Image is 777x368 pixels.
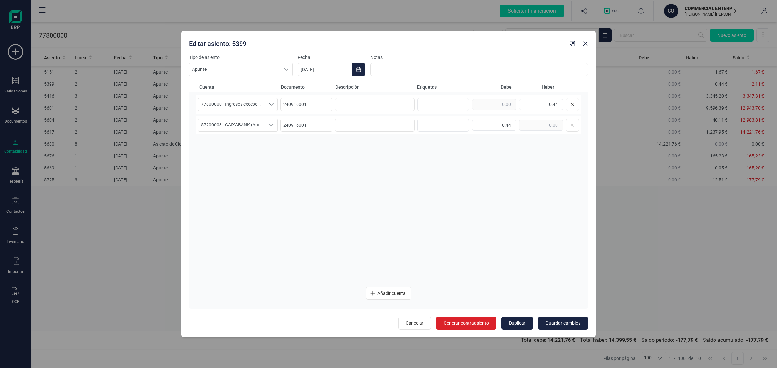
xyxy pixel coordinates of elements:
span: 77800000 - Ingresos excepcionales [198,98,265,111]
input: 0,00 [519,120,563,131]
div: Seleccione una cuenta [265,119,277,131]
span: Etiquetas [417,84,469,90]
span: Generar contraasiento [444,320,489,326]
button: Añadir cuenta [366,287,411,300]
span: Apunte [189,63,280,76]
span: Guardar cambios [546,320,580,326]
input: 0,00 [472,120,516,131]
span: Documento [281,84,333,90]
span: Haber [514,84,554,90]
input: 0,00 [519,99,563,110]
span: Debe [471,84,512,90]
button: Cancelar [398,317,431,330]
button: Duplicar [501,317,533,330]
div: Seleccione una cuenta [265,98,277,111]
input: 0,00 [472,99,516,110]
button: Generar contraasiento [436,317,496,330]
button: Guardar cambios [538,317,588,330]
label: Tipo de asiento [189,54,293,60]
span: 57200003 - CAIXABANK (Antes BANKIA) [198,119,265,131]
label: Notas [370,54,588,60]
div: Editar asiento: 5399 [186,37,567,48]
span: Añadir cuenta [377,290,406,297]
span: Duplicar [509,320,525,326]
span: Descripción [335,84,414,90]
span: Cancelar [406,320,423,326]
label: Fecha [298,54,365,60]
span: Cuenta [199,84,278,90]
button: Choose Date [352,63,365,76]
